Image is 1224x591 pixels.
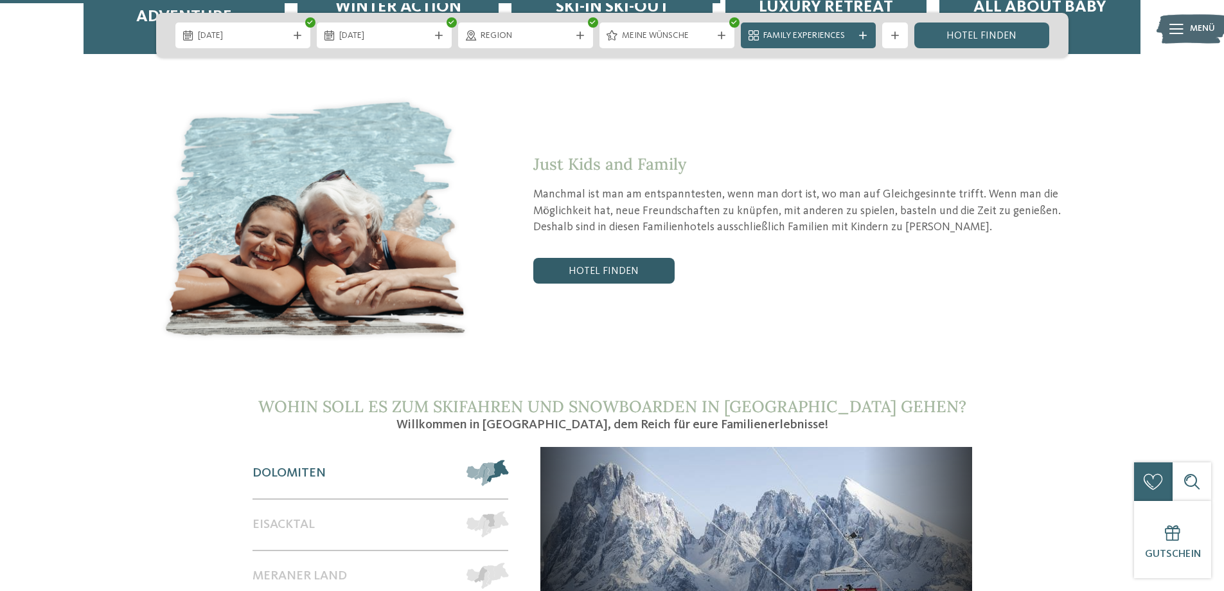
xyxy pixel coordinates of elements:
[914,23,1049,48] a: Hotel finden
[253,568,347,584] span: Meraner Land
[533,258,675,284] a: Hotel finden
[763,30,853,42] span: Family Experiences
[622,30,712,42] span: Meine Wünsche
[533,186,1069,235] p: Manchmal ist man am entspanntesten, wenn man dort ist, wo man auf Gleichgesinnte trifft. Wenn man...
[533,154,686,174] span: Just Kids and Family
[481,30,571,42] span: Region
[253,466,326,481] span: Dolomiten
[156,93,475,346] img: Familienhotel an der Piste = Spaß ohne Ende
[198,30,288,42] span: [DATE]
[258,396,966,417] span: Wohin soll es zum Skifahren und Snowboarden in [GEOGRAPHIC_DATA] gehen?
[1134,501,1211,578] a: Gutschein
[1145,549,1201,559] span: Gutschein
[396,419,828,432] span: Willkommen in [GEOGRAPHIC_DATA], dem Reich für eure Familienerlebnisse!
[339,30,429,42] span: [DATE]
[253,517,315,532] span: Eisacktal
